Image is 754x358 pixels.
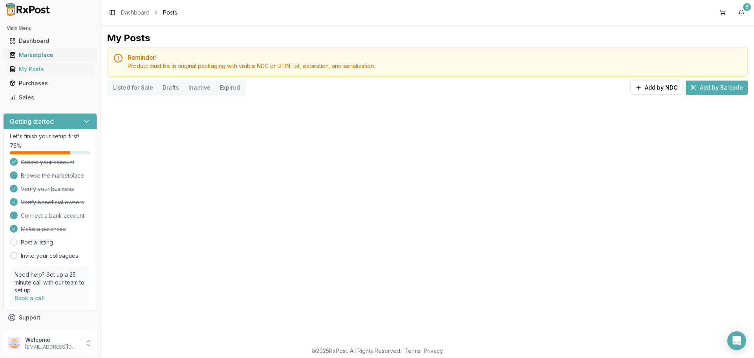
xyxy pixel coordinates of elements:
[21,172,84,180] span: Browse the marketplace
[404,347,421,354] a: Terms
[215,81,245,94] button: Expired
[121,9,177,17] nav: breadcrumb
[121,9,150,17] a: Dashboard
[10,117,54,126] h3: Getting started
[184,81,215,94] button: Inactive
[3,325,97,339] button: Feedback
[3,49,97,61] button: Marketplace
[424,347,443,354] a: Privacy
[19,328,46,336] span: Feedback
[6,76,94,90] a: Purchases
[3,3,53,16] img: RxPost Logo
[727,331,746,350] div: Open Intercom Messenger
[21,198,84,206] span: Verify beneficial owners
[21,185,74,193] span: Verify your business
[108,81,158,94] button: Listed for Sale
[21,252,78,260] a: Invite your colleagues
[6,90,94,105] a: Sales
[6,62,94,76] a: My Posts
[9,65,91,73] div: My Posts
[6,48,94,62] a: Marketplace
[21,158,74,166] span: Create your account
[735,6,748,19] button: 9
[158,81,184,94] button: Drafts
[25,344,80,350] p: [EMAIL_ADDRESS][DOMAIN_NAME]
[163,9,177,17] span: Posts
[25,336,80,344] p: Welcome
[686,81,748,95] button: Add by Barcode
[21,225,66,233] span: Make a purchase
[3,35,97,47] button: Dashboard
[9,79,91,87] div: Purchases
[8,337,20,349] img: User avatar
[3,77,97,90] button: Purchases
[21,239,53,246] a: Post a listing
[9,37,91,45] div: Dashboard
[6,25,94,31] h2: Main Menu
[9,51,91,59] div: Marketplace
[107,32,150,44] div: My Posts
[21,212,84,220] span: Connect a bank account
[3,310,97,325] button: Support
[743,3,751,11] div: 9
[6,34,94,48] a: Dashboard
[15,271,86,294] p: Need help? Set up a 25 minute call with our team to set up.
[128,54,741,61] h5: Reminder!
[630,81,683,95] button: Add by NDC
[9,94,91,101] div: Sales
[10,132,90,140] p: Let's finish your setup first!
[15,295,45,301] a: Book a call
[10,142,22,150] span: 75 %
[3,63,97,75] button: My Posts
[128,62,741,70] div: Product must be in original packaging with visible NDC or GTIN, lot, expiration, and serialization.
[3,91,97,104] button: Sales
